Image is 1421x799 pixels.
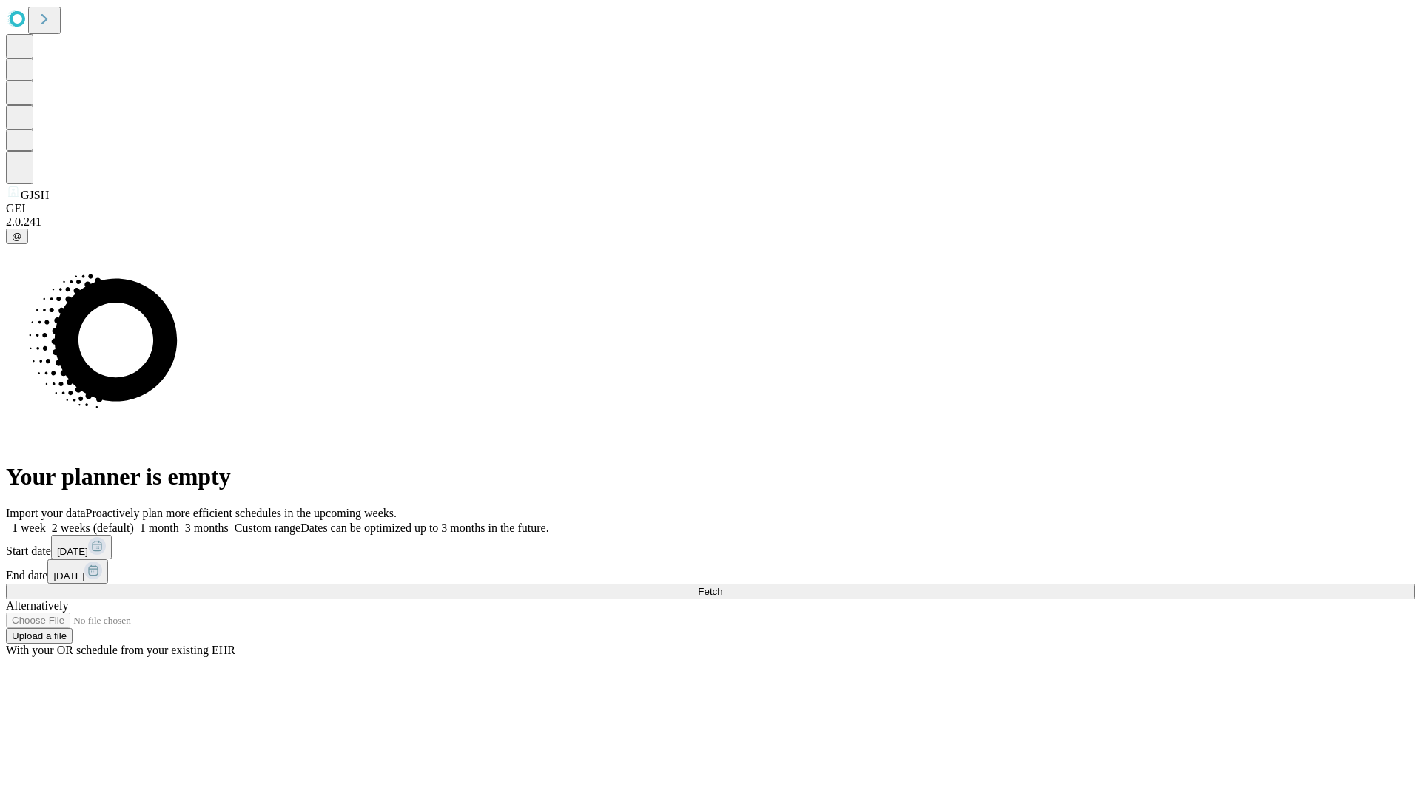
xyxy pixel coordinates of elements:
span: 1 week [12,522,46,534]
span: [DATE] [53,570,84,581]
span: @ [12,231,22,242]
button: @ [6,229,28,244]
button: Upload a file [6,628,73,644]
div: GEI [6,202,1415,215]
h1: Your planner is empty [6,463,1415,490]
div: Start date [6,535,1415,559]
span: 3 months [185,522,229,534]
span: Alternatively [6,599,68,612]
button: [DATE] [47,559,108,584]
span: With your OR schedule from your existing EHR [6,644,235,656]
button: [DATE] [51,535,112,559]
span: Import your data [6,507,86,519]
span: Custom range [235,522,300,534]
button: Fetch [6,584,1415,599]
span: Proactively plan more efficient schedules in the upcoming weeks. [86,507,397,519]
span: [DATE] [57,546,88,557]
span: GJSH [21,189,49,201]
div: End date [6,559,1415,584]
span: Fetch [698,586,722,597]
span: Dates can be optimized up to 3 months in the future. [300,522,548,534]
span: 2 weeks (default) [52,522,134,534]
div: 2.0.241 [6,215,1415,229]
span: 1 month [140,522,179,534]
